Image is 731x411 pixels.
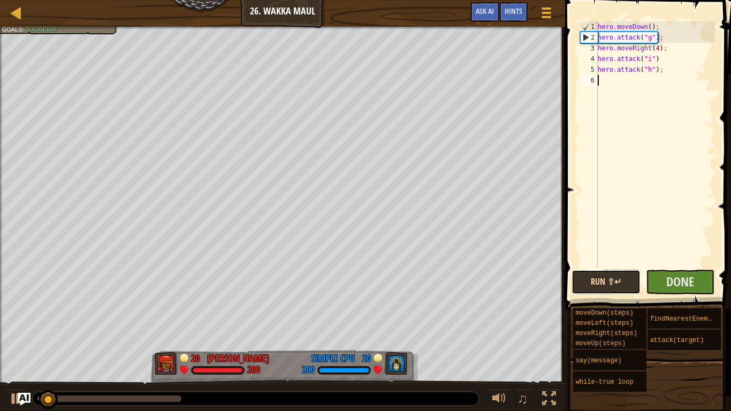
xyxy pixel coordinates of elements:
[489,389,510,411] button: Adjust volume
[191,352,202,361] div: 20
[646,270,715,294] button: Done
[155,352,178,375] img: thang_avatar_frame.png
[360,352,371,361] div: 20
[517,391,528,407] span: ♫
[650,337,704,344] span: attack(target)
[384,352,408,375] img: thang_avatar_frame.png
[580,64,598,75] div: 5
[666,273,694,290] span: Done
[580,54,598,64] div: 4
[515,389,534,411] button: ♫
[302,366,315,375] div: 200
[576,309,634,317] span: moveDown(steps)
[207,352,269,366] div: [PERSON_NAME]
[505,6,522,16] span: Hints
[18,393,31,406] button: Ask AI
[576,330,637,337] span: moveRight(steps)
[470,2,499,22] button: Ask AI
[580,75,598,86] div: 6
[572,270,641,294] button: Run ⇧↵
[533,2,560,27] button: Show game menu
[476,6,494,16] span: Ask AI
[581,32,598,43] div: 2
[247,366,260,375] div: 200
[311,352,355,366] div: Simple CPU
[576,378,634,386] span: while-true loop
[576,357,622,364] span: say(message)
[576,340,626,347] span: moveUp(steps)
[650,315,720,323] span: findNearestEnemy()
[538,389,560,411] button: Toggle fullscreen
[580,43,598,54] div: 3
[576,319,634,327] span: moveLeft(steps)
[5,389,27,411] button: Ctrl + P: Play
[581,21,598,32] div: 1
